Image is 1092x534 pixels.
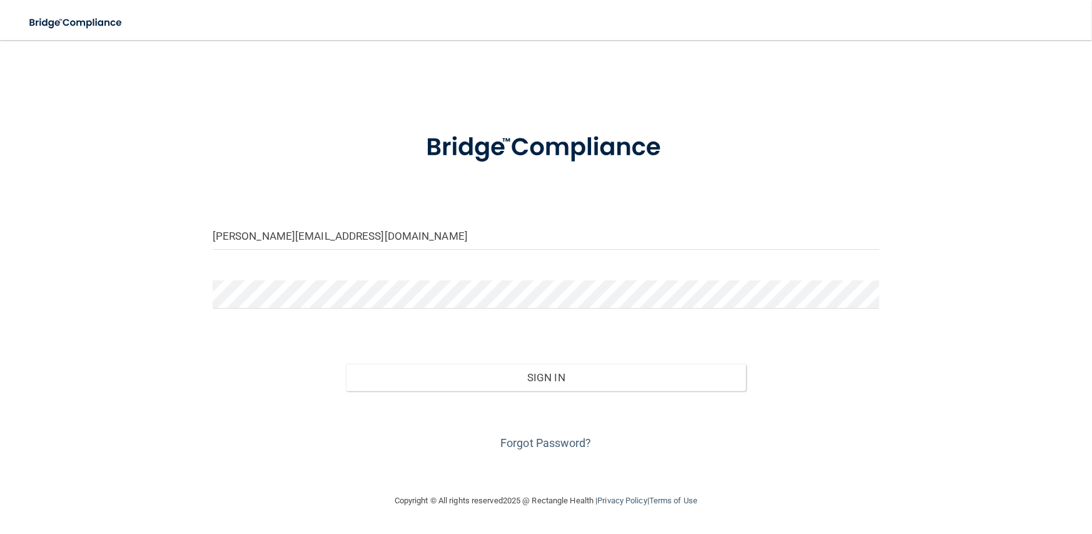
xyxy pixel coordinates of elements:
a: Privacy Policy [597,496,647,505]
img: bridge_compliance_login_screen.278c3ca4.svg [400,115,692,180]
input: Email [213,222,879,250]
a: Terms of Use [649,496,697,505]
button: Sign In [346,364,746,391]
img: bridge_compliance_login_screen.278c3ca4.svg [19,10,134,36]
a: Forgot Password? [500,436,592,449]
div: Copyright © All rights reserved 2025 @ Rectangle Health | | [318,481,774,521]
